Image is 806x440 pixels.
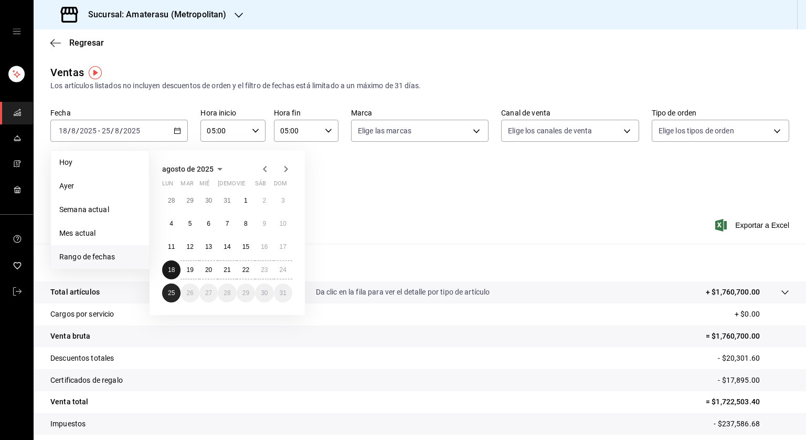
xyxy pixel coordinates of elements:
[89,66,102,79] button: Tooltip marker
[274,237,292,256] button: 17 de agosto de 2025
[255,214,273,233] button: 9 de agosto de 2025
[162,180,173,191] abbr: lunes
[168,243,175,250] abbr: 11 de agosto de 2025
[199,260,218,279] button: 20 de agosto de 2025
[358,125,411,136] span: Elige las marcas
[224,266,230,274] abbr: 21 de agosto de 2025
[274,214,292,233] button: 10 de agosto de 2025
[169,220,173,227] abbr: 4 de agosto de 2025
[242,243,249,250] abbr: 15 de agosto de 2025
[181,214,199,233] button: 5 de agosto de 2025
[59,252,141,263] span: Rango de fechas
[718,375,789,386] p: - $17,895.00
[98,127,100,135] span: -
[237,214,255,233] button: 8 de agosto de 2025
[80,8,226,21] h3: Sucursal: Amaterasu (Metropolitan)
[168,197,175,204] abbr: 28 de julio de 2025
[261,289,268,297] abbr: 30 de agosto de 2025
[114,127,120,135] input: --
[237,191,255,210] button: 1 de agosto de 2025
[188,220,192,227] abbr: 5 de agosto de 2025
[50,309,114,320] p: Cargos por servicio
[199,214,218,233] button: 6 de agosto de 2025
[181,284,199,302] button: 26 de agosto de 2025
[706,287,760,298] p: + $1,760,700.00
[199,237,218,256] button: 13 de agosto de 2025
[59,157,141,168] span: Hoy
[274,191,292,210] button: 3 de agosto de 2025
[218,191,236,210] button: 31 de julio de 2025
[59,204,141,215] span: Semana actual
[79,127,97,135] input: ----
[181,237,199,256] button: 12 de agosto de 2025
[280,220,287,227] abbr: 10 de agosto de 2025
[59,228,141,239] span: Mes actual
[706,396,789,407] p: = $1,722,503.40
[50,375,123,386] p: Certificados de regalo
[226,220,229,227] abbr: 7 de agosto de 2025
[218,260,236,279] button: 21 de agosto de 2025
[68,127,71,135] span: /
[162,165,214,173] span: agosto de 2025
[50,256,789,269] p: Resumen
[255,191,273,210] button: 2 de agosto de 2025
[58,127,68,135] input: --
[50,38,104,48] button: Regresar
[706,331,789,342] p: = $1,760,700.00
[181,180,193,191] abbr: martes
[199,180,209,191] abbr: miércoles
[50,418,86,429] p: Impuestos
[199,284,218,302] button: 27 de agosto de 2025
[200,109,265,117] label: Hora inicio
[168,266,175,274] abbr: 18 de agosto de 2025
[255,237,273,256] button: 16 de agosto de 2025
[162,237,181,256] button: 11 de agosto de 2025
[261,243,268,250] abbr: 16 de agosto de 2025
[652,109,789,117] label: Tipo de orden
[718,353,789,364] p: - $20,301.60
[274,284,292,302] button: 31 de agosto de 2025
[186,197,193,204] abbr: 29 de julio de 2025
[218,284,236,302] button: 28 de agosto de 2025
[123,127,141,135] input: ----
[280,289,287,297] abbr: 31 de agosto de 2025
[168,289,175,297] abbr: 25 de agosto de 2025
[71,127,76,135] input: --
[50,331,90,342] p: Venta bruta
[162,284,181,302] button: 25 de agosto de 2025
[224,197,230,204] abbr: 31 de julio de 2025
[101,127,111,135] input: --
[205,266,212,274] abbr: 20 de agosto de 2025
[242,289,249,297] abbr: 29 de agosto de 2025
[261,266,268,274] abbr: 23 de agosto de 2025
[224,289,230,297] abbr: 28 de agosto de 2025
[735,309,789,320] p: + $0.00
[59,181,141,192] span: Ayer
[280,243,287,250] abbr: 17 de agosto de 2025
[50,353,114,364] p: Descuentos totales
[181,191,199,210] button: 29 de julio de 2025
[181,260,199,279] button: 19 de agosto de 2025
[120,127,123,135] span: /
[162,191,181,210] button: 28 de julio de 2025
[501,109,639,117] label: Canal de venta
[244,220,248,227] abbr: 8 de agosto de 2025
[274,260,292,279] button: 24 de agosto de 2025
[262,197,266,204] abbr: 2 de agosto de 2025
[50,396,88,407] p: Venta total
[316,287,490,298] p: Da clic en la fila para ver el detalle por tipo de artículo
[218,214,236,233] button: 7 de agosto de 2025
[508,125,592,136] span: Elige los canales de venta
[50,287,100,298] p: Total artículos
[76,127,79,135] span: /
[717,219,789,232] button: Exportar a Excel
[207,220,210,227] abbr: 6 de agosto de 2025
[237,284,255,302] button: 29 de agosto de 2025
[111,127,114,135] span: /
[205,243,212,250] abbr: 13 de agosto de 2025
[242,266,249,274] abbr: 22 de agosto de 2025
[280,266,287,274] abbr: 24 de agosto de 2025
[218,180,280,191] abbr: jueves
[162,260,181,279] button: 18 de agosto de 2025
